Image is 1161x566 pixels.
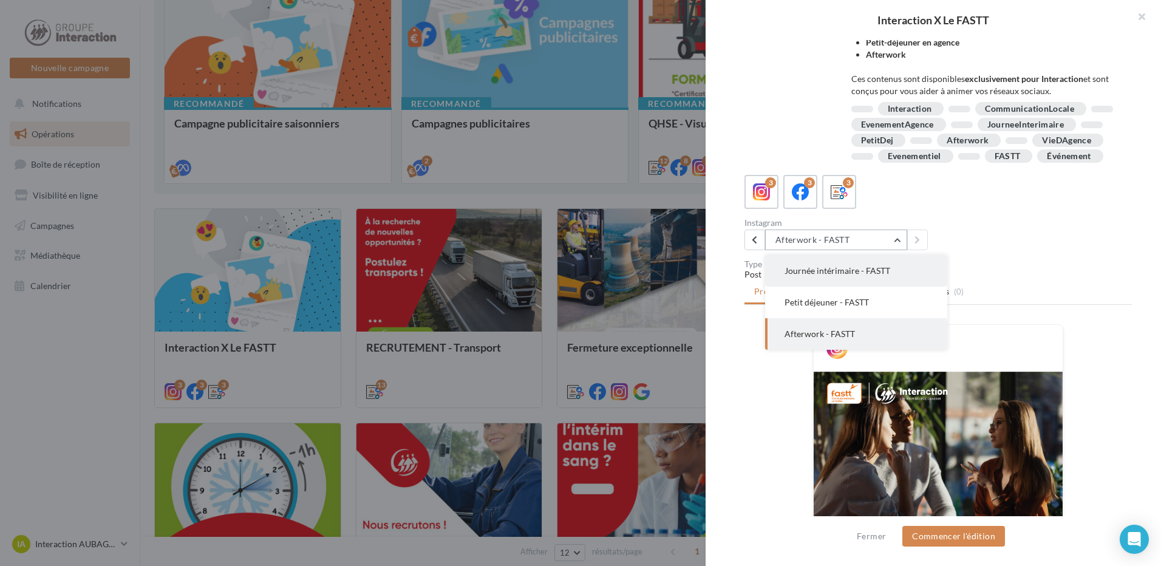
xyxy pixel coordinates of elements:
[843,177,854,188] div: 3
[744,260,1132,268] div: Type
[987,120,1064,129] div: JourneeInterimaire
[1120,525,1149,554] div: Open Intercom Messenger
[902,526,1005,547] button: Commencer l'édition
[888,104,932,114] div: Interaction
[861,120,934,129] div: EvenementAgence
[985,104,1074,114] div: CommunicationLocale
[1047,152,1091,161] div: Événement
[785,265,890,276] span: Journée intérimaire - FASTT
[861,136,894,145] div: PetitDej
[954,287,964,296] span: (0)
[765,318,947,350] button: Afterwork - FASTT
[725,15,1142,26] div: Interaction X Le FASTT
[765,230,907,250] button: Afterwork - FASTT
[804,177,815,188] div: 3
[765,287,947,318] button: Petit déjeuner - FASTT
[995,152,1021,161] div: FASTT
[785,297,869,307] span: Petit déjeuner - FASTT
[744,268,1132,281] div: Post
[744,219,933,227] div: Instagram
[965,73,1083,84] strong: exclusivement pour Interaction
[852,529,891,544] button: Fermer
[765,255,947,287] button: Journée intérimaire - FASTT
[888,152,941,161] div: Evenementiel
[866,37,959,47] strong: Petit-déjeuner en agence
[947,136,989,145] div: Afterwork
[765,177,776,188] div: 3
[866,49,906,60] strong: Afterwork
[1042,136,1091,145] div: VieDAgence
[785,329,855,339] span: Afterwork - FASTT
